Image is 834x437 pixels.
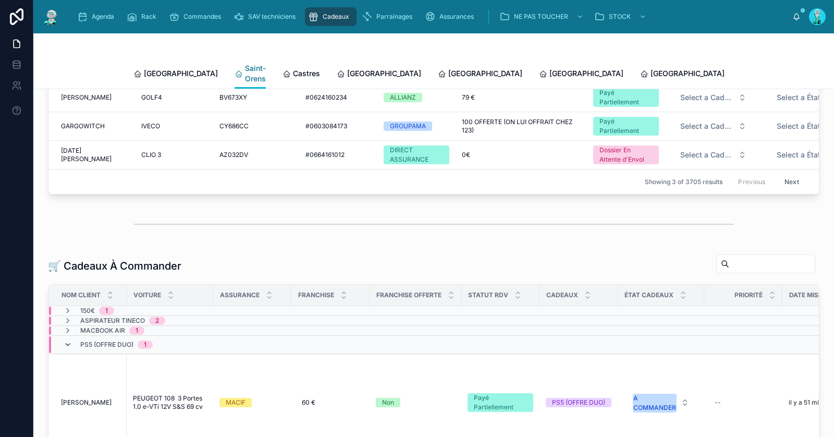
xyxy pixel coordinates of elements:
button: Select Button [672,117,755,136]
span: PS5 (OFFRE DUO) [80,341,133,349]
a: [GEOGRAPHIC_DATA] [438,64,522,85]
a: Dossier En Attente d'Envoi [593,145,659,164]
h1: 🛒 Cadeaux À Commander [48,259,181,273]
span: #0624160234 [305,93,347,102]
span: [GEOGRAPHIC_DATA] [347,68,421,79]
a: 79 € [462,93,581,102]
div: 2 [155,317,159,325]
a: STOCK [591,7,652,26]
button: Next [777,174,806,190]
div: MACIF [226,398,246,407]
span: Priorité [734,291,763,299]
a: PEUGEOT 108 3 Portes 1.0 e-VTi 12V S&S 69 cv [133,394,207,411]
span: Select a Cadeau [680,121,734,131]
span: Nom Client [62,291,101,299]
a: #0603084173 [305,122,371,130]
a: CLIO 3 [141,151,207,159]
div: A COMMANDER [633,394,676,412]
a: Payé Partiellement [593,117,659,136]
a: [GEOGRAPHIC_DATA] [337,64,421,85]
span: [GEOGRAPHIC_DATA] [448,68,522,79]
a: Select Button [671,116,755,136]
a: SAV techniciens [230,7,303,26]
a: 60 € [298,394,363,411]
span: Parrainages [376,13,412,21]
button: Select Button [672,145,755,164]
a: #0664161012 [305,151,371,159]
a: ALLIANZ [384,93,449,102]
span: #0603084173 [305,122,347,130]
a: Cadeaux [305,7,357,26]
a: [GEOGRAPHIC_DATA] [640,64,725,85]
a: Payé Partiellement [468,393,533,412]
div: 1 [136,326,138,335]
span: CY686CC [219,122,249,130]
a: #0624160234 [305,93,371,102]
div: Payé Partiellement [599,117,653,136]
span: Select a Cadeau [680,92,734,103]
a: GOLF4 [141,93,207,102]
a: Castres [283,64,320,85]
div: Non [382,398,394,407]
div: GROUPAMA [390,122,426,131]
a: BV673XY [219,93,293,102]
img: App logo [42,8,60,25]
div: scrollable content [69,5,792,28]
span: 150€ [80,307,95,315]
a: Commandes [166,7,228,26]
span: STOCK [609,13,631,21]
div: Payé Partiellement [474,393,527,412]
a: Non [376,398,455,407]
span: Aspirateur TINECO [80,317,145,325]
span: Statut RDV [468,291,508,299]
a: [PERSON_NAME] [61,93,129,102]
span: Saint-Orens [245,63,266,84]
span: Franchise [298,291,334,299]
a: CY686CC [219,122,293,130]
span: Rack [141,13,156,21]
span: [GEOGRAPHIC_DATA] [144,68,218,79]
span: NE PAS TOUCHER [514,13,568,21]
div: Dossier En Attente d'Envoi [599,145,653,164]
a: 100 OFFERTE (ON LUI OFFRAIT CHEZ 123) [462,118,581,135]
span: État Cadeaux [624,291,673,299]
span: IVECO [141,122,160,130]
a: Parrainages [359,7,420,26]
span: [GEOGRAPHIC_DATA] [549,68,623,79]
span: [DATE][PERSON_NAME] [61,147,129,163]
span: [GEOGRAPHIC_DATA] [651,68,725,79]
a: GROUPAMA [384,122,449,131]
a: DIRECT ASSURANCE [384,145,449,164]
a: Saint-Orens [235,59,266,89]
a: Select Button [671,145,755,165]
span: Cadeaux [323,13,349,21]
span: [PERSON_NAME] [61,93,112,102]
span: Cadeaux [546,291,578,299]
a: Select Button [624,388,698,417]
button: Select Button [624,389,697,417]
span: Assurances [439,13,474,21]
span: 0€ [462,151,470,159]
div: 1 [105,307,108,315]
a: IVECO [141,122,207,130]
span: AZ032DV [219,151,248,159]
a: [PERSON_NAME] [61,398,120,407]
a: Payé Partiellement [593,88,659,107]
span: Showing 3 of 3705 results [645,178,722,186]
a: NE PAS TOUCHER [496,7,589,26]
span: Castres [293,68,320,79]
div: -- [715,398,721,407]
span: GOLF4 [141,93,162,102]
span: Commandes [183,13,221,21]
div: PS5 (OFFRE DUO) [552,398,605,407]
div: Payé Partiellement [599,88,653,107]
a: PS5 (OFFRE DUO) [546,398,611,407]
span: BV673XY [219,93,247,102]
a: Rack [124,7,164,26]
span: [PERSON_NAME] [61,398,112,407]
span: CLIO 3 [141,151,161,159]
a: Select Button [671,88,755,107]
a: Agenda [74,7,121,26]
span: Voiture [133,291,161,299]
